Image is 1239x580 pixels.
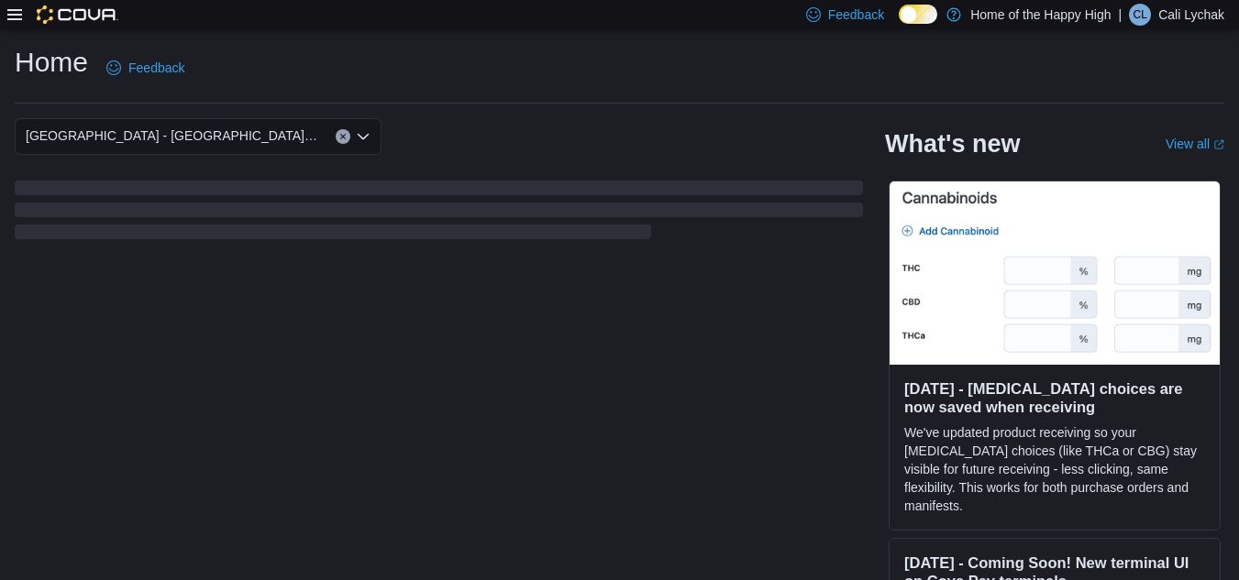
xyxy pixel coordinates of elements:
span: Loading [15,184,863,243]
h1: Home [15,44,88,81]
p: Cali Lychak [1158,4,1224,26]
span: Feedback [128,59,184,77]
svg: External link [1213,139,1224,150]
span: [GEOGRAPHIC_DATA] - [GEOGRAPHIC_DATA] - Fire & Flower [26,125,317,147]
input: Dark Mode [899,5,937,24]
a: View allExternal link [1166,137,1224,151]
h3: [DATE] - [MEDICAL_DATA] choices are now saved when receiving [904,379,1205,416]
button: Open list of options [356,129,371,144]
p: We've updated product receiving so your [MEDICAL_DATA] choices (like THCa or CBG) stay visible fo... [904,423,1205,515]
h2: What's new [885,129,1020,159]
p: | [1119,4,1123,26]
span: Feedback [828,5,884,24]
img: Cova [37,5,118,24]
span: CL [1133,4,1146,26]
div: Cali Lychak [1129,4,1151,26]
button: Clear input [336,129,350,144]
span: Dark Mode [899,24,900,25]
p: Home of the Happy High [970,4,1111,26]
a: Feedback [99,49,192,86]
